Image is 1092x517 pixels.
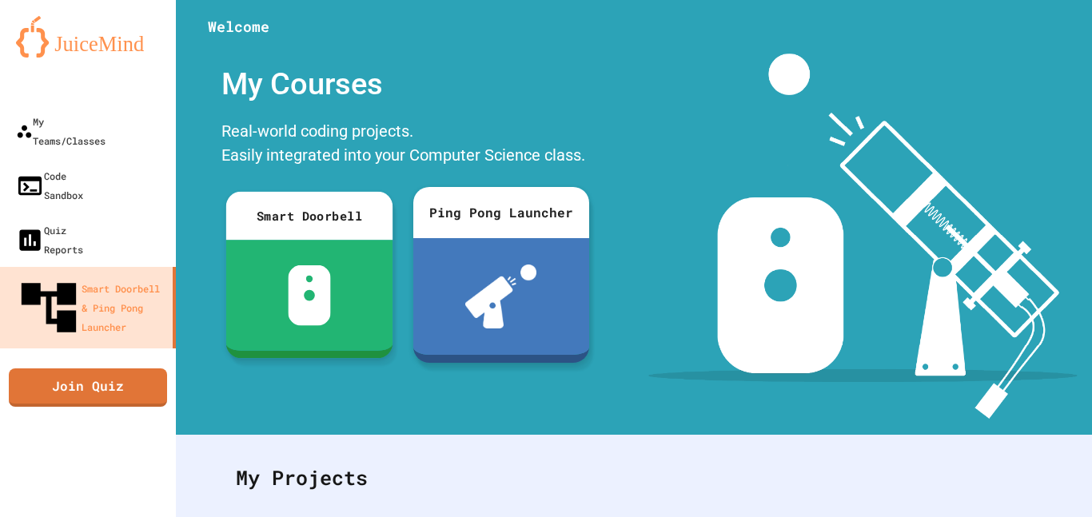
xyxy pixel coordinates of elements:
[225,192,393,241] div: Smart Doorbell
[16,112,106,150] div: My Teams/Classes
[213,115,597,175] div: Real-world coding projects. Easily integrated into your Computer Science class.
[16,275,166,340] div: Smart Doorbell & Ping Pong Launcher
[220,447,1048,509] div: My Projects
[16,221,83,259] div: Quiz Reports
[648,54,1077,419] img: banner-image-my-projects.png
[213,54,597,115] div: My Courses
[465,264,536,328] img: ppl-with-ball.png
[287,265,330,326] img: sdb-white.svg
[9,368,167,407] a: Join Quiz
[413,187,589,238] div: Ping Pong Launcher
[16,166,83,205] div: Code Sandbox
[16,16,160,58] img: logo-orange.svg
